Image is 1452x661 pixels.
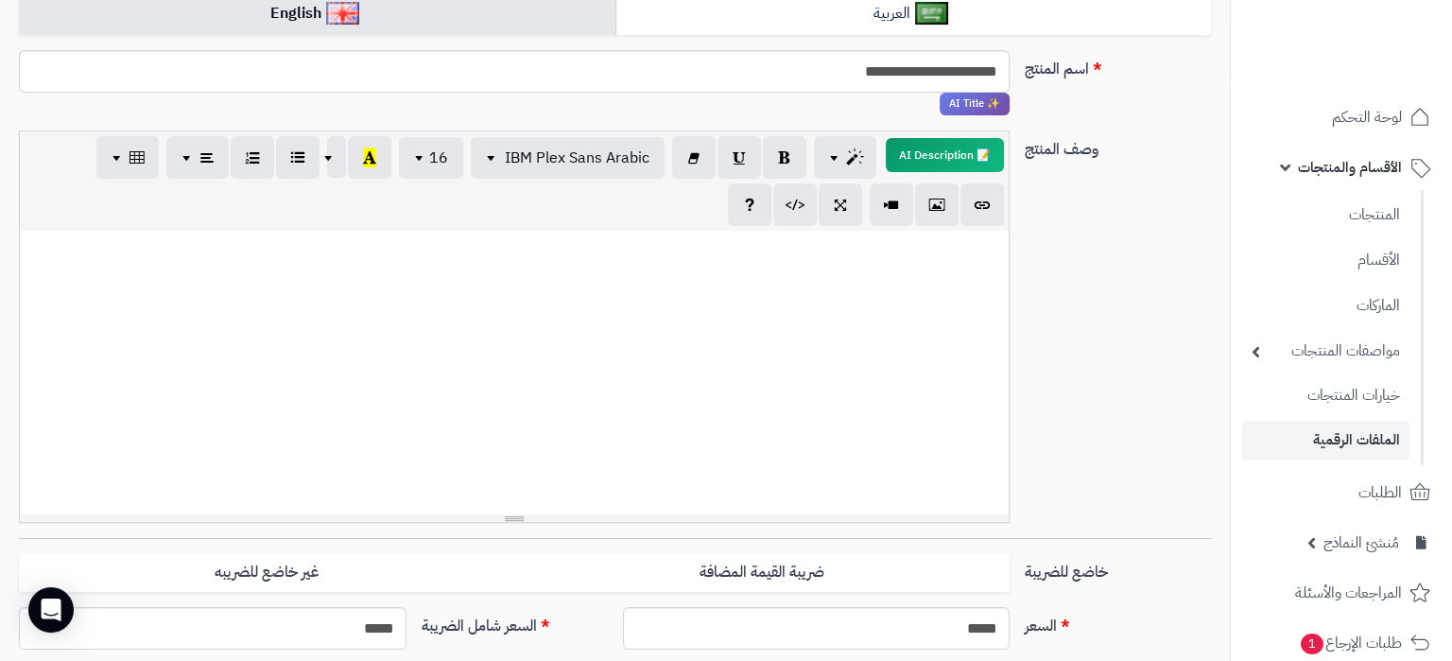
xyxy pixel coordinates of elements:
label: غير خاضع للضريبه [19,553,514,592]
span: IBM Plex Sans Arabic [505,147,649,169]
span: انقر لاستخدام رفيقك الذكي [940,93,1010,115]
a: المراجعات والأسئلة [1242,570,1441,616]
img: logo-2.png [1323,51,1434,91]
a: الأقسام [1242,240,1409,281]
a: لوحة التحكم [1242,95,1441,140]
span: 16 [429,147,448,169]
button: IBM Plex Sans Arabic [471,137,665,179]
label: اسم المنتج [1017,50,1219,80]
img: العربية [915,2,948,25]
a: الماركات [1242,286,1409,326]
span: 1 [1301,634,1323,654]
span: الطلبات [1358,479,1402,506]
a: الطلبات [1242,470,1441,515]
img: English [326,2,359,25]
span: الأقسام والمنتجات [1298,154,1402,181]
button: 16 [399,137,463,179]
button: 📝 AI Description [886,138,1004,172]
span: المراجعات والأسئلة [1295,580,1402,606]
label: ضريبة القيمة المضافة [514,553,1010,592]
span: طلبات الإرجاع [1299,630,1402,656]
label: السعر [1017,607,1219,637]
label: وصف المنتج [1017,130,1219,161]
span: لوحة التحكم [1332,104,1402,130]
a: مواصفات المنتجات [1242,331,1409,372]
label: خاضع للضريبة [1017,553,1219,583]
a: الملفات الرقمية [1242,421,1409,460]
div: Open Intercom Messenger [28,587,74,633]
a: خيارات المنتجات [1242,375,1409,416]
a: المنتجات [1242,195,1409,235]
span: مُنشئ النماذج [1323,530,1399,556]
label: السعر شامل الضريبة [414,607,615,637]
